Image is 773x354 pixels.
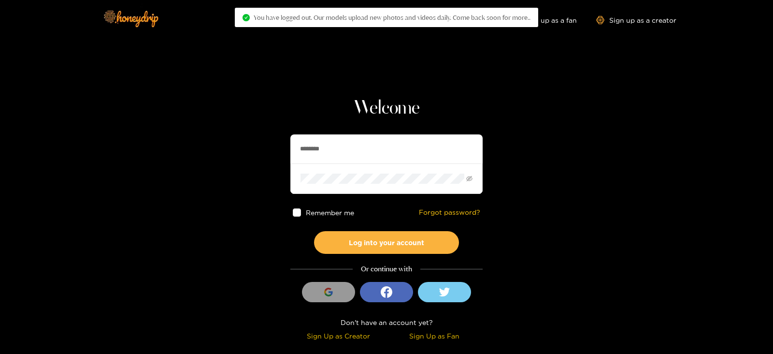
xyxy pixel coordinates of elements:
a: Sign up as a fan [511,16,577,24]
span: Remember me [306,209,354,216]
h1: Welcome [290,97,483,120]
div: Or continue with [290,264,483,275]
button: Log into your account [314,231,459,254]
div: Don't have an account yet? [290,317,483,328]
a: Forgot password? [419,208,480,217]
span: check-circle [243,14,250,21]
span: You have logged out. Our models upload new photos and videos daily. Come back soon for more.. [254,14,530,21]
div: Sign Up as Creator [293,330,384,341]
span: eye-invisible [466,176,472,182]
a: Sign up as a creator [596,16,676,24]
div: Sign Up as Fan [389,330,480,341]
